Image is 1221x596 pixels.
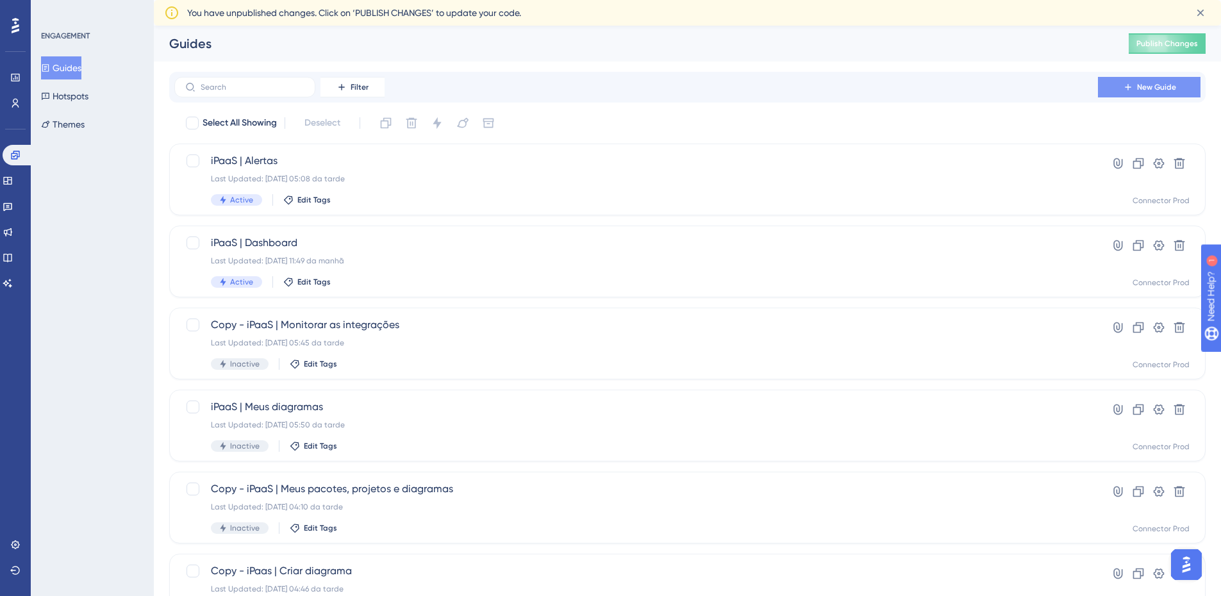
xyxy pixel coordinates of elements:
[169,35,1097,53] div: Guides
[290,523,337,533] button: Edit Tags
[230,195,253,205] span: Active
[304,115,340,131] span: Deselect
[41,56,81,79] button: Guides
[211,420,1061,430] div: Last Updated: [DATE] 05:50 da tarde
[41,113,85,136] button: Themes
[283,277,331,287] button: Edit Tags
[211,235,1061,251] span: iPaaS | Dashboard
[230,441,260,451] span: Inactive
[211,563,1061,579] span: Copy - iPaas | Criar diagrama
[211,153,1061,169] span: iPaaS | Alertas
[211,584,1061,594] div: Last Updated: [DATE] 04:46 da tarde
[304,523,337,533] span: Edit Tags
[89,6,93,17] div: 1
[203,115,277,131] span: Select All Showing
[230,277,253,287] span: Active
[290,359,337,369] button: Edit Tags
[211,317,1061,333] span: Copy - iPaaS | Monitorar as integrações
[297,277,331,287] span: Edit Tags
[1129,33,1206,54] button: Publish Changes
[283,195,331,205] button: Edit Tags
[1167,545,1206,584] iframe: UserGuiding AI Assistant Launcher
[304,359,337,369] span: Edit Tags
[320,77,385,97] button: Filter
[211,502,1061,512] div: Last Updated: [DATE] 04:10 da tarde
[41,31,90,41] div: ENGAGEMENT
[1133,360,1190,370] div: Connector Prod
[211,174,1061,184] div: Last Updated: [DATE] 05:08 da tarde
[211,481,1061,497] span: Copy - iPaaS | Meus pacotes, projetos e diagramas
[297,195,331,205] span: Edit Tags
[30,3,80,19] span: Need Help?
[1133,277,1190,288] div: Connector Prod
[211,338,1061,348] div: Last Updated: [DATE] 05:45 da tarde
[304,441,337,451] span: Edit Tags
[1133,442,1190,452] div: Connector Prod
[293,112,352,135] button: Deselect
[1133,524,1190,534] div: Connector Prod
[1137,82,1176,92] span: New Guide
[230,523,260,533] span: Inactive
[187,5,521,21] span: You have unpublished changes. Click on ‘PUBLISH CHANGES’ to update your code.
[211,256,1061,266] div: Last Updated: [DATE] 11:49 da manhã
[1133,195,1190,206] div: Connector Prod
[351,82,369,92] span: Filter
[1136,38,1198,49] span: Publish Changes
[41,85,88,108] button: Hotspots
[230,359,260,369] span: Inactive
[211,399,1061,415] span: iPaaS | Meus diagramas
[201,83,304,92] input: Search
[290,441,337,451] button: Edit Tags
[1098,77,1200,97] button: New Guide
